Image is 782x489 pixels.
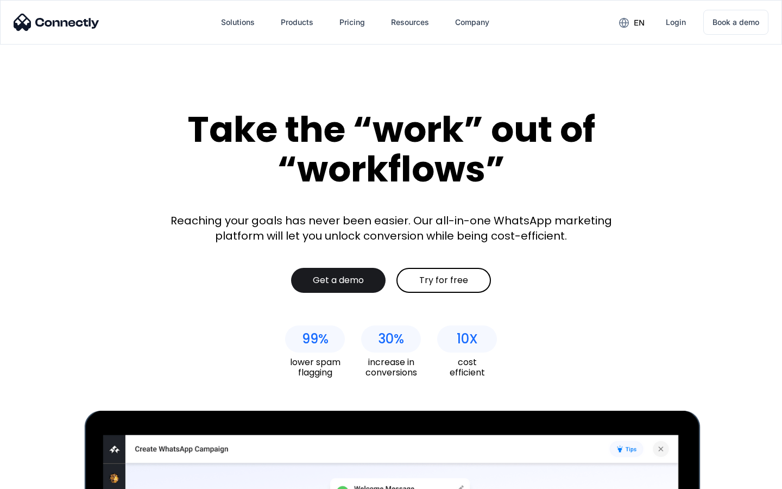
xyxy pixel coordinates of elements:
[11,470,65,485] aside: Language selected: English
[22,470,65,485] ul: Language list
[281,15,313,30] div: Products
[455,15,489,30] div: Company
[339,15,365,30] div: Pricing
[437,357,497,378] div: cost efficient
[419,275,468,286] div: Try for free
[703,10,768,35] a: Book a demo
[378,331,404,347] div: 30%
[391,15,429,30] div: Resources
[396,268,491,293] a: Try for free
[331,9,374,35] a: Pricing
[657,9,695,35] a: Login
[163,213,619,243] div: Reaching your goals has never been easier. Our all-in-one WhatsApp marketing platform will let yo...
[221,15,255,30] div: Solutions
[666,15,686,30] div: Login
[285,357,345,378] div: lower spam flagging
[457,331,478,347] div: 10X
[302,331,329,347] div: 99%
[313,275,364,286] div: Get a demo
[634,15,645,30] div: en
[291,268,386,293] a: Get a demo
[14,14,99,31] img: Connectly Logo
[361,357,421,378] div: increase in conversions
[147,110,635,189] div: Take the “work” out of “workflows”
